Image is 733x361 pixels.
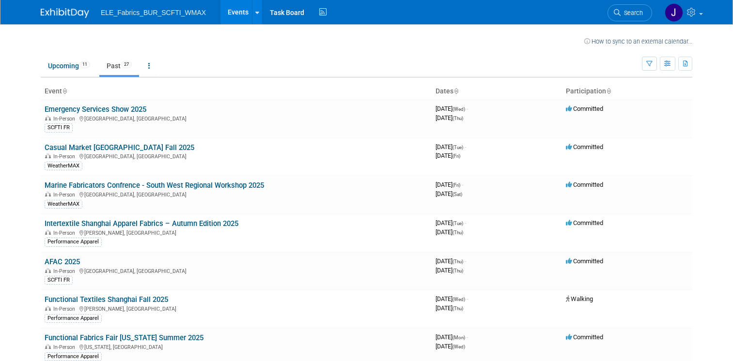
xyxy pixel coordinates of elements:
div: Performance Apparel [45,314,102,323]
span: [DATE] [436,267,463,274]
div: SCFTI FR [45,123,73,132]
span: Committed [566,105,603,112]
span: [DATE] [436,257,466,265]
a: How to sync to an external calendar... [584,38,692,45]
span: (Thu) [452,268,463,273]
img: In-Person Event [45,230,51,235]
a: Upcoming11 [41,57,97,75]
div: SCFTI FR [45,276,73,285]
span: (Tue) [452,221,463,226]
span: (Mon) [452,335,465,340]
span: In-Person [53,230,78,236]
span: (Thu) [452,116,463,121]
span: (Wed) [452,106,465,112]
th: Participation [562,83,692,100]
a: Past27 [99,57,139,75]
span: In-Person [53,153,78,160]
img: In-Person Event [45,116,51,120]
div: [GEOGRAPHIC_DATA], [GEOGRAPHIC_DATA] [45,190,428,198]
span: In-Person [53,192,78,198]
span: In-Person [53,306,78,312]
span: - [465,219,466,226]
span: 27 [121,61,132,68]
span: 11 [79,61,90,68]
a: AFAC 2025 [45,257,80,266]
div: Performance Apparel [45,238,102,246]
div: WeatherMAX [45,162,82,170]
span: - [467,333,468,341]
span: (Wed) [452,344,465,349]
img: ExhibitDay [41,8,89,18]
span: - [462,181,463,188]
div: [GEOGRAPHIC_DATA], [GEOGRAPHIC_DATA] [45,114,428,122]
span: (Sat) [452,192,462,197]
span: - [465,257,466,265]
span: [DATE] [436,219,466,226]
div: [GEOGRAPHIC_DATA], [GEOGRAPHIC_DATA] [45,152,428,160]
div: [GEOGRAPHIC_DATA], [GEOGRAPHIC_DATA] [45,267,428,274]
span: Committed [566,333,603,341]
span: ELE_Fabrics_BUR_SCFTI_WMAX [101,9,206,16]
span: (Thu) [452,306,463,311]
span: [DATE] [436,333,468,341]
span: [DATE] [436,181,463,188]
div: [PERSON_NAME], [GEOGRAPHIC_DATA] [45,228,428,236]
img: In-Person Event [45,153,51,158]
span: - [465,143,466,150]
div: Performance Apparel [45,352,102,361]
span: Committed [566,181,603,188]
span: [DATE] [436,152,460,159]
span: [DATE] [436,143,466,150]
span: Committed [566,219,603,226]
a: Functional Fabrics Fair [US_STATE] Summer 2025 [45,333,203,342]
span: - [467,105,468,112]
a: Intertextile Shanghai Apparel Fabrics – Autumn Edition 2025 [45,219,238,228]
div: [PERSON_NAME], [GEOGRAPHIC_DATA] [45,304,428,312]
img: Jamie Reid [665,3,683,22]
a: Marine Fabricators Confrence - South West Regional Workshop 2025 [45,181,264,190]
span: [DATE] [436,105,468,112]
span: [DATE] [436,343,465,350]
span: [DATE] [436,190,462,197]
a: Sort by Event Name [62,87,67,95]
span: In-Person [53,116,78,122]
a: Sort by Participation Type [606,87,611,95]
a: Emergency Services Show 2025 [45,105,146,114]
span: [DATE] [436,114,463,121]
a: Casual Market [GEOGRAPHIC_DATA] Fall 2025 [45,143,194,152]
th: Dates [432,83,562,100]
th: Event [41,83,432,100]
span: (Tue) [452,145,463,150]
span: Search [621,9,643,16]
a: Functional Textiles Shanghai Fall 2025 [45,295,168,304]
span: [DATE] [436,304,463,312]
a: Search [608,4,652,21]
span: In-Person [53,268,78,274]
span: (Fri) [452,182,460,188]
a: Sort by Start Date [453,87,458,95]
img: In-Person Event [45,192,51,196]
img: In-Person Event [45,306,51,311]
span: - [467,295,468,302]
span: (Wed) [452,297,465,302]
div: WeatherMAX [45,200,82,209]
img: In-Person Event [45,268,51,273]
span: Committed [566,143,603,150]
span: [DATE] [436,228,463,236]
span: (Fri) [452,153,460,159]
span: (Thu) [452,230,463,235]
span: In-Person [53,344,78,350]
div: [US_STATE], [GEOGRAPHIC_DATA] [45,343,428,350]
span: Committed [566,257,603,265]
span: [DATE] [436,295,468,302]
span: (Thu) [452,259,463,264]
span: Walking [566,295,593,302]
img: In-Person Event [45,344,51,349]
